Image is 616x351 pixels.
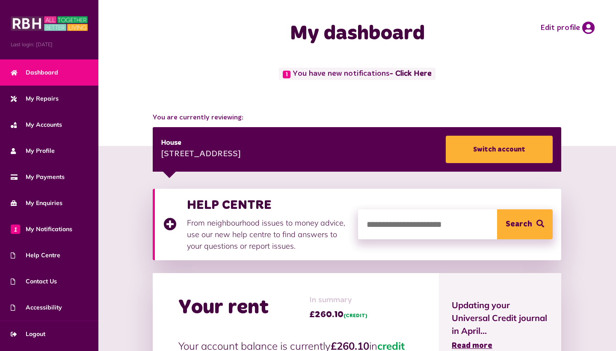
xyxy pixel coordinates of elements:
[11,68,58,77] span: Dashboard
[11,330,45,339] span: Logout
[237,21,478,46] h1: My dashboard
[161,148,241,161] div: [STREET_ADDRESS]
[178,295,269,320] h2: Your rent
[452,342,492,350] span: Read more
[11,120,62,129] span: My Accounts
[11,146,55,155] span: My Profile
[309,294,367,306] span: In summary
[11,199,62,208] span: My Enquiries
[446,136,553,163] a: Switch account
[452,299,548,337] span: Updating your Universal Credit journal in April...
[279,68,435,80] span: You have new notifications
[11,94,59,103] span: My Repairs
[309,308,367,321] span: £260.10
[161,138,241,148] div: House
[11,173,65,181] span: My Payments
[283,71,290,78] span: 1
[497,209,553,239] button: Search
[540,21,595,34] a: Edit profile
[11,41,88,48] span: Last login: [DATE]
[187,197,349,213] h3: HELP CENTRE
[11,15,88,32] img: MyRBH
[11,225,72,234] span: My Notifications
[11,224,20,234] span: 1
[344,313,367,318] span: (CREDIT)
[506,209,532,239] span: Search
[390,70,432,78] a: - Click Here
[11,251,60,260] span: Help Centre
[187,217,349,252] p: From neighbourhood issues to money advice, use our new help centre to find answers to your questi...
[153,113,561,123] span: You are currently reviewing:
[11,303,62,312] span: Accessibility
[11,277,57,286] span: Contact Us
